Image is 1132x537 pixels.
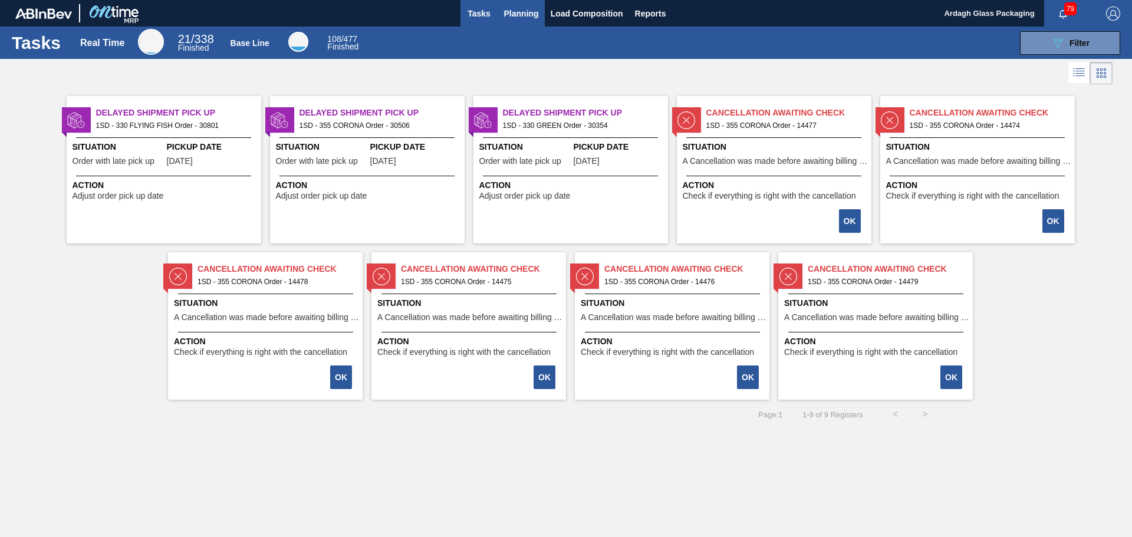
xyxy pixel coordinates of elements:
div: List Vision [1068,62,1090,84]
span: Action [683,179,868,192]
span: Cancellation Awaiting Check [706,107,871,119]
span: 1SD - 355 CORONA Order - 30506 [300,119,455,132]
button: OK [534,365,555,389]
span: Order with late pick up [276,157,358,166]
button: Notifications [1044,5,1082,22]
span: Adjust order pick up date [479,192,571,200]
div: Card Vision [1090,62,1113,84]
div: Complete task: 2194099 [738,364,760,390]
span: A Cancellation was made before awaiting billing stage [886,157,1072,166]
span: Situation [886,141,1072,153]
span: / 477 [327,34,357,44]
img: status [779,268,797,285]
span: Delayed Shipment Pick Up [300,107,465,119]
span: A Cancellation was made before awaiting billing stage [683,157,868,166]
span: Delayed Shipment Pick Up [503,107,668,119]
span: Finished [327,42,358,51]
span: Finished [178,43,209,52]
img: status [677,111,695,129]
span: Situation [174,297,360,309]
img: status [881,111,899,129]
span: Delayed Shipment Pick Up [96,107,261,119]
span: 21 [178,32,191,45]
button: < [881,400,910,429]
img: TNhmsLtSVTkK8tSr43FrP2fwEKptu5GPRR3wAAAABJRU5ErkJggg== [15,8,72,19]
span: Action [581,335,766,348]
span: Pickup Date [370,141,462,153]
span: 1SD - 355 CORONA Order - 14476 [604,275,760,288]
span: 1SD - 330 GREEN Order - 30354 [503,119,659,132]
span: 79 [1064,2,1077,15]
button: OK [737,365,759,389]
span: Planning [504,6,539,21]
span: Action [276,179,462,192]
span: Check if everything is right with the cancellation [784,348,957,357]
span: 1SD - 355 CORONA Order - 14474 [910,119,1065,132]
button: OK [940,365,962,389]
span: Check if everything is right with the cancellation [581,348,754,357]
span: Cancellation Awaiting Check [198,263,363,275]
span: 1SD - 355 CORONA Order - 14479 [808,275,963,288]
span: Cancellation Awaiting Check [604,263,769,275]
span: A Cancellation was made before awaiting billing stage [784,313,970,322]
img: status [271,111,288,129]
span: Check if everything is right with the cancellation [886,192,1059,200]
div: Base Line [327,35,358,51]
span: Action [886,179,1072,192]
button: > [910,400,940,429]
span: Tasks [466,6,492,21]
span: Check if everything is right with the cancellation [377,348,551,357]
span: Cancellation Awaiting Check [401,263,566,275]
span: Reports [635,6,666,21]
span: Cancellation Awaiting Check [910,107,1075,119]
h1: Tasks [12,36,64,50]
span: 1SD - 355 CORONA Order - 14475 [401,275,557,288]
span: Filter [1070,38,1090,48]
span: Action [377,335,563,348]
div: Base Line [288,32,308,52]
div: Base Line [231,38,269,48]
span: 08/19/2025 [167,157,193,166]
span: A Cancellation was made before awaiting billing stage [581,313,766,322]
img: status [169,268,187,285]
span: Situation [784,297,970,309]
img: status [474,111,492,129]
button: OK [839,209,861,233]
span: Check if everything is right with the cancellation [683,192,856,200]
button: OK [330,365,352,389]
span: Check if everything is right with the cancellation [174,348,347,357]
span: Page : 1 [758,410,782,419]
span: Situation [377,297,563,309]
span: 08/13/2025 [370,157,396,166]
span: / 338 [178,32,214,45]
span: 08/12/2025 [574,157,600,166]
span: Order with late pick up [479,157,561,166]
div: Complete task: 2194095 [840,208,862,234]
div: Complete task: 2194367 [942,364,963,390]
img: status [576,268,594,285]
span: Action [784,335,970,348]
img: Logout [1106,6,1120,21]
span: Action [479,179,665,192]
span: Adjust order pick up date [276,192,367,200]
span: A Cancellation was made before awaiting billing stage [377,313,563,322]
span: 1 - 9 of 9 Registers [800,410,863,419]
span: 1SD - 355 CORONA Order - 14477 [706,119,862,132]
div: Complete task: 2194098 [535,364,557,390]
span: Situation [73,141,164,153]
div: Real Time [178,34,214,52]
button: OK [1042,209,1064,233]
span: Situation [581,297,766,309]
span: Cancellation Awaiting Check [808,263,973,275]
span: Load Composition [551,6,623,21]
span: Adjust order pick up date [73,192,164,200]
span: 108 [327,34,341,44]
span: Action [73,179,258,192]
span: Pickup Date [574,141,665,153]
span: A Cancellation was made before awaiting billing stage [174,313,360,322]
span: Pickup Date [167,141,258,153]
div: Complete task: 2194097 [331,364,353,390]
span: Action [174,335,360,348]
span: 1SD - 330 FLYING FISH Order - 30801 [96,119,252,132]
button: Filter [1020,31,1120,55]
